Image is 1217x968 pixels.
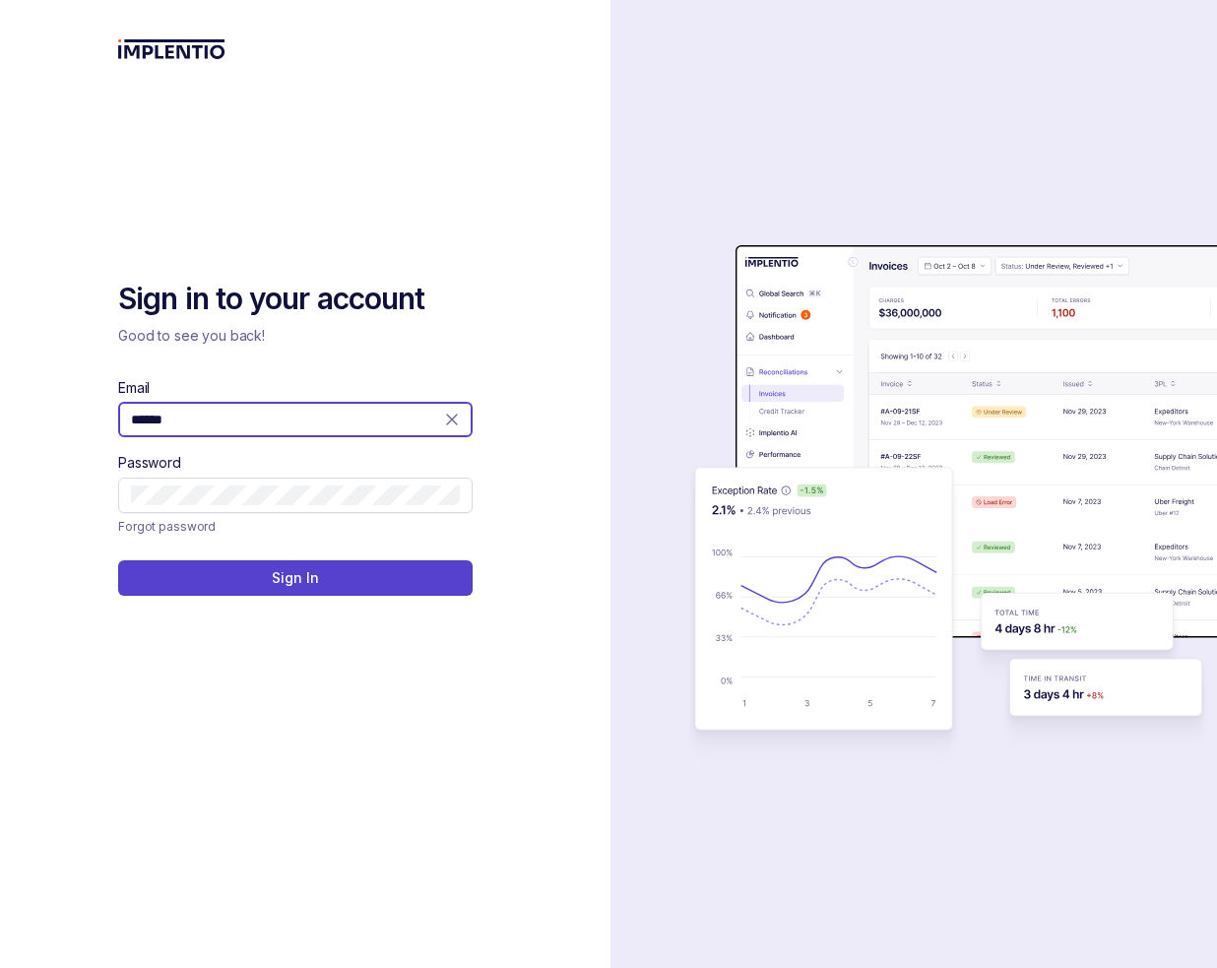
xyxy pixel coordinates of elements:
[118,517,216,537] p: Forgot password
[118,326,473,346] p: Good to see you back!
[118,560,473,596] button: Sign In
[272,568,318,588] p: Sign In
[118,453,181,473] label: Password
[118,280,473,319] h2: Sign in to your account
[118,39,225,59] img: logo
[118,517,216,537] a: Link Forgot password
[118,378,150,398] label: Email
